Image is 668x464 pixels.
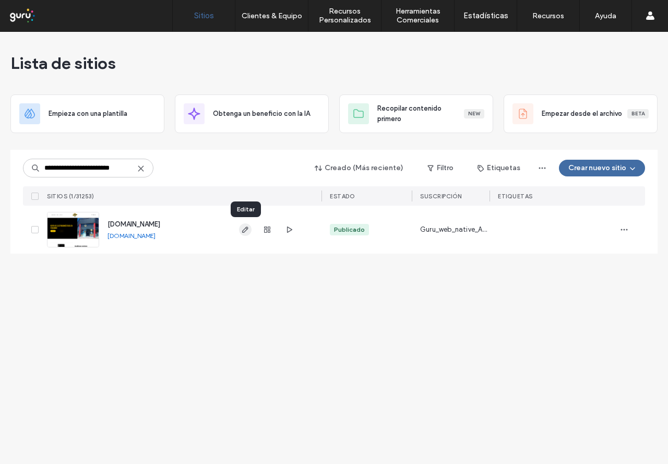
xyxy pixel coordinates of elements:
span: Recopilar contenido primero [377,103,464,124]
div: Obtenga un beneficio con la IA [175,94,329,133]
label: Recursos Personalizados [308,7,381,25]
span: Suscripción [420,193,462,200]
span: ESTADO [330,193,355,200]
div: Recopilar contenido primeroNew [339,94,493,133]
button: Filtro [417,160,464,176]
label: Clientes & Equipo [242,11,302,20]
a: [DOMAIN_NAME] [108,220,160,228]
div: Editar [231,201,261,217]
div: Publicado [334,225,365,234]
span: Ayuda [22,7,51,17]
label: Herramientas Comerciales [381,7,454,25]
a: [DOMAIN_NAME] [108,232,156,240]
label: Ayuda [595,11,616,20]
span: Empezar desde el archivo [542,109,622,119]
button: Creado (Más reciente) [306,160,413,176]
button: Etiquetas [468,160,530,176]
div: Empieza con una plantilla [10,94,164,133]
div: Beta [627,109,649,118]
span: Guru_web_native_Advanced [420,224,490,235]
span: Empieza con una plantilla [49,109,127,119]
span: SITIOS (1/31253) [47,193,94,200]
label: Sitios [194,11,214,20]
label: Estadísticas [463,11,508,20]
span: ETIQUETAS [498,193,533,200]
div: New [464,109,484,118]
span: Obtenga un beneficio con la IA [213,109,310,119]
label: Recursos [532,11,564,20]
div: Empezar desde el archivoBeta [504,94,658,133]
span: Lista de sitios [10,53,116,74]
button: Crear nuevo sitio [559,160,645,176]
